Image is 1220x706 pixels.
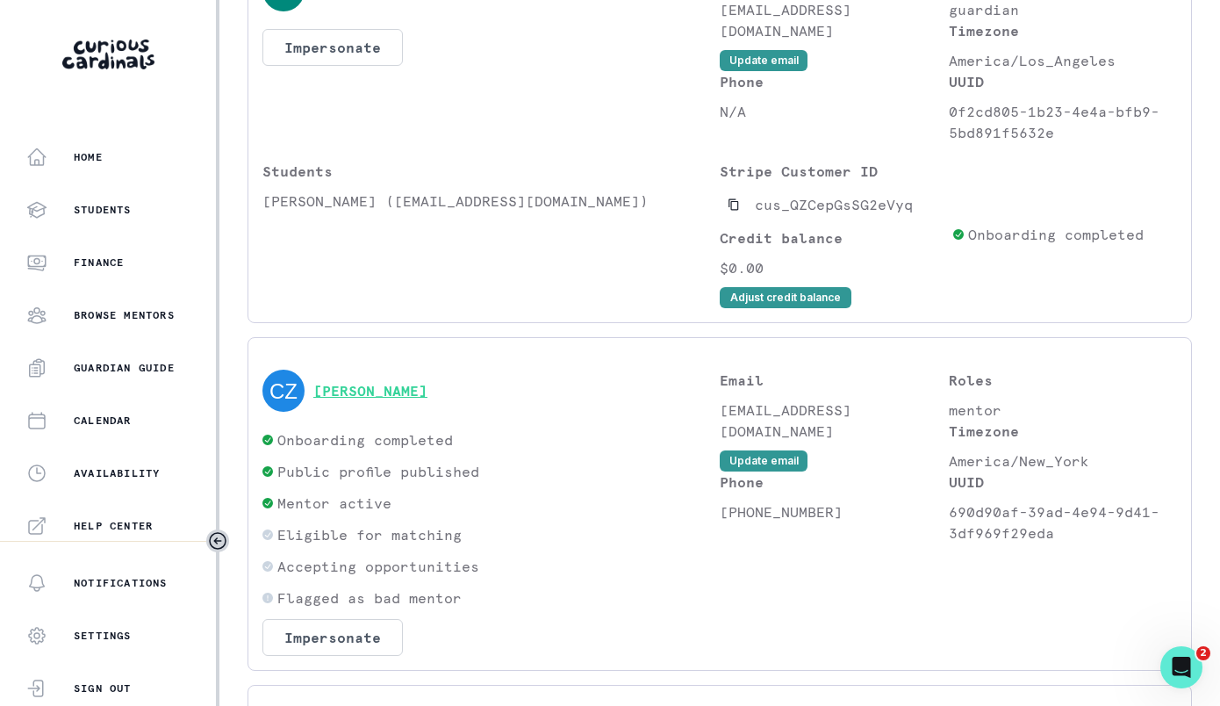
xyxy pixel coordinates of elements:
img: Curious Cardinals Logo [62,40,154,69]
p: Notifications [74,576,168,590]
button: Impersonate [262,619,403,656]
img: svg [262,370,305,412]
iframe: Intercom live chat [1160,646,1202,688]
p: Onboarding completed [968,224,1144,245]
p: UUID [949,472,1178,493]
p: Roles [949,370,1178,391]
p: [PHONE_NUMBER] [720,501,949,522]
p: Public profile published [277,461,479,482]
p: Sign Out [74,681,132,695]
p: $0.00 [720,257,944,278]
p: Email [720,370,949,391]
p: Home [74,150,103,164]
p: Accepting opportunities [277,556,479,577]
p: mentor [949,400,1178,421]
p: Credit balance [720,227,944,249]
p: N/A [720,101,949,122]
p: Students [74,203,132,217]
p: Settings [74,629,132,643]
p: Timezone [949,421,1178,442]
p: Stripe Customer ID [720,161,944,182]
p: 690d90af-39ad-4e94-9d41-3df969f29eda [949,501,1178,544]
button: Adjust credit balance [720,287,851,308]
p: Mentor active [277,493,391,514]
button: [PERSON_NAME] [313,382,427,400]
p: Phone [720,472,949,493]
p: Eligible for matching [277,524,462,545]
p: UUID [949,71,1178,92]
p: [PERSON_NAME] ([EMAIL_ADDRESS][DOMAIN_NAME]) [262,191,720,212]
p: Availability [74,466,160,480]
p: cus_QZCepGsSG2eVyq [755,194,913,215]
p: America/Los_Angeles [949,50,1178,71]
p: Students [262,161,720,182]
p: Timezone [949,20,1178,41]
p: Guardian Guide [74,361,175,375]
p: [EMAIL_ADDRESS][DOMAIN_NAME] [720,400,949,442]
p: Browse Mentors [74,308,175,322]
button: Update email [720,50,807,71]
p: Onboarding completed [277,429,453,450]
button: Copied to clipboard [720,191,748,219]
p: Help Center [74,519,153,533]
p: Phone [720,71,949,92]
button: Impersonate [262,29,403,66]
p: Calendar [74,414,132,428]
p: 0f2cd805-1b23-4e4a-bfb9-5bd891f5632e [949,101,1178,143]
button: Update email [720,450,807,472]
p: Flagged as bad mentor [277,587,462,609]
p: America/New_York [949,450,1178,472]
button: Toggle sidebar [206,529,229,552]
p: Finance [74,256,124,270]
span: 2 [1196,646,1210,660]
